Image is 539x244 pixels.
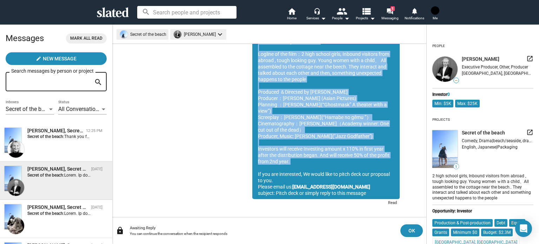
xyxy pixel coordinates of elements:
div: Awaiting Reply [130,226,395,230]
span: — [454,79,459,83]
img: Secret of the beach [5,128,21,153]
time: 12:25 PM [86,128,102,133]
div: Open Intercom Messenger [515,220,532,237]
img: Kyoji Ohno [431,6,439,15]
button: People [328,7,353,22]
mat-chip: Max: $25K [455,100,480,107]
img: Titus Tomescu [7,217,24,234]
mat-chip: Grants [432,229,449,236]
button: Projects [353,7,378,22]
span: Notifications [405,14,424,22]
mat-chip: Debt [494,219,507,227]
span: 1 [454,165,459,169]
mat-chip: Production & Post-production [432,219,493,227]
h2: Messages [6,30,44,47]
div: 2 high school girls, Inbound visitors from abroad , tough looking guy. Young women ｗith a child、A... [432,172,533,202]
div: Investor [432,92,533,97]
a: Notifications [402,7,427,22]
input: Search people and projects [137,6,237,19]
mat-icon: arrow_drop_down [342,14,351,22]
a: Home [279,7,304,22]
mat-chip: Equity [509,219,525,227]
mat-icon: view_list [361,6,371,16]
span: All Conversations [58,106,101,112]
strong: Secret of the beach: [27,211,64,216]
span: Secret of the beach [462,130,505,136]
mat-icon: keyboard_arrow_down [216,30,224,39]
img: undefined [432,57,458,82]
time: [DATE] [91,167,102,171]
img: Shelly Bancroft [7,141,24,158]
div: [GEOGRAPHIC_DATA], [GEOGRAPHIC_DATA] [462,71,533,76]
button: OK [400,224,423,237]
img: Secret of the beach [5,166,21,191]
mat-icon: home [287,7,296,15]
span: 0 [447,92,450,97]
div: Shelly Bancroft, Secret of the beach [27,127,83,134]
mat-icon: launch [526,129,533,136]
img: undefined [174,31,181,38]
mat-icon: people [337,6,347,16]
span: Packaging [497,145,518,150]
span: | [492,138,493,143]
span: Messaging [381,14,399,22]
span: [PERSON_NAME] [462,56,499,62]
span: Me [433,14,438,22]
mat-icon: search [94,77,102,88]
div: You can continue the conversation when the recipient responds [130,232,395,236]
strong: Secret of the beach: [27,134,64,139]
span: 1 [391,6,395,11]
div: Read [384,199,400,208]
span: Secret of the beach [6,106,53,112]
img: Vladislav Gorbuntsov [7,179,24,196]
mat-icon: notifications [411,7,418,14]
span: New Message [43,52,76,65]
div: People [432,41,445,51]
mat-icon: launch [526,55,533,62]
span: Projects [356,14,375,22]
div: Services [306,14,326,22]
div: Vladislav Gorbuntsov, Secret of the beach [27,166,88,172]
mat-icon: arrow_drop_down [319,14,327,22]
span: Comedy, Drama [462,138,492,143]
div: Projects [432,115,450,125]
span: Mark all read [70,35,102,42]
mat-icon: lock [116,226,124,235]
mat-icon: forum [386,8,393,14]
img: undefined [432,130,458,168]
button: Kyoji OhnoMe [427,5,444,23]
mat-chip: Budget: $2.3M [481,229,513,236]
button: New Message [6,52,107,65]
button: Mark all read [66,33,107,44]
div: People [332,14,350,22]
div: Titus Tomescu, Secret of the beach [27,204,88,211]
button: Services [304,7,328,22]
time: [DATE] [91,205,102,210]
span: OK [406,224,417,237]
div: Opportunity: Investor [432,209,533,213]
mat-chip: [PERSON_NAME] [170,29,226,40]
a: [EMAIL_ADDRESS][DOMAIN_NAME] [292,184,370,190]
span: Home [287,14,297,22]
mat-icon: create [36,56,41,61]
span: English, Japanese [462,145,496,150]
mat-icon: headset_mic [314,8,320,14]
img: Secret of the beach [5,204,21,229]
mat-chip: Min: $5K [432,100,453,107]
div: Executive Producer, Other, Producer [462,65,533,70]
a: 1Messaging [378,7,402,22]
span: | [496,145,497,150]
mat-chip: Minimum $0 [451,229,479,236]
strong: Secret of the beach: [27,173,64,178]
mat-icon: arrow_drop_down [368,14,377,22]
